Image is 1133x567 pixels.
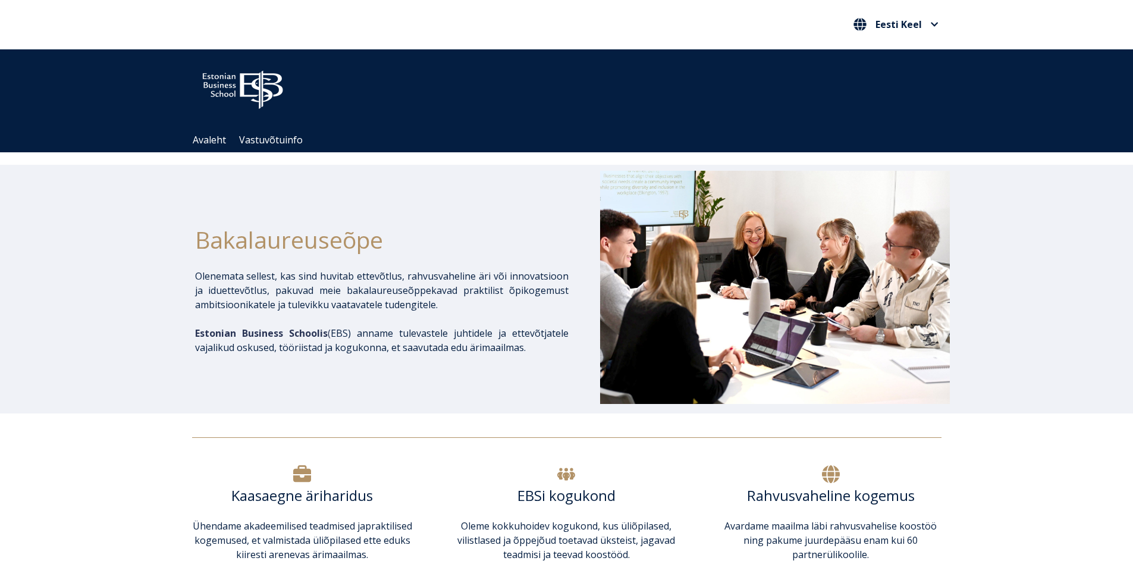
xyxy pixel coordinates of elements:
[720,487,941,505] h6: Rahvusvaheline kogemus
[192,487,413,505] h6: Kaasaegne äriharidus
[193,519,365,532] span: Ühendame akadeemilised teadmised ja
[186,128,959,152] div: Navigation Menu
[850,15,941,34] button: Eesti Keel
[194,519,412,561] span: praktilised kogemused, et valmistada üliõpilased ette eduks kiiresti arenevas ärimaailmas.
[875,20,922,29] span: Eesti Keel
[192,61,293,112] img: ebs_logo2016_white
[456,487,677,505] h6: EBSi kogukond
[600,171,950,404] img: Bakalaureusetudengid
[457,519,675,561] span: Oleme kokkuhoidev kogukond, kus üliõpilased, vilistlased ja õppejõud toetavad üksteist, jagavad t...
[193,133,226,146] a: Avaleht
[720,519,941,562] p: Avardame maailma läbi rahvusvahelise koostöö ning pakume juurdepääsu enam kui 60 partnerülikoolile.
[195,326,569,355] p: EBS) anname tulevastele juhtidele ja ettevõtjatele vajalikud oskused, tööriistad ja kogukonna, et...
[195,222,569,257] h1: Bakalaureuseõpe
[195,269,569,312] p: Olenemata sellest, kas sind huvitab ettevõtlus, rahvusvaheline äri või innovatsioon ja iduettevõt...
[239,133,303,146] a: Vastuvõtuinfo
[850,15,941,35] nav: Vali oma keel
[195,327,328,340] span: Estonian Business Schoolis
[195,327,331,340] span: (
